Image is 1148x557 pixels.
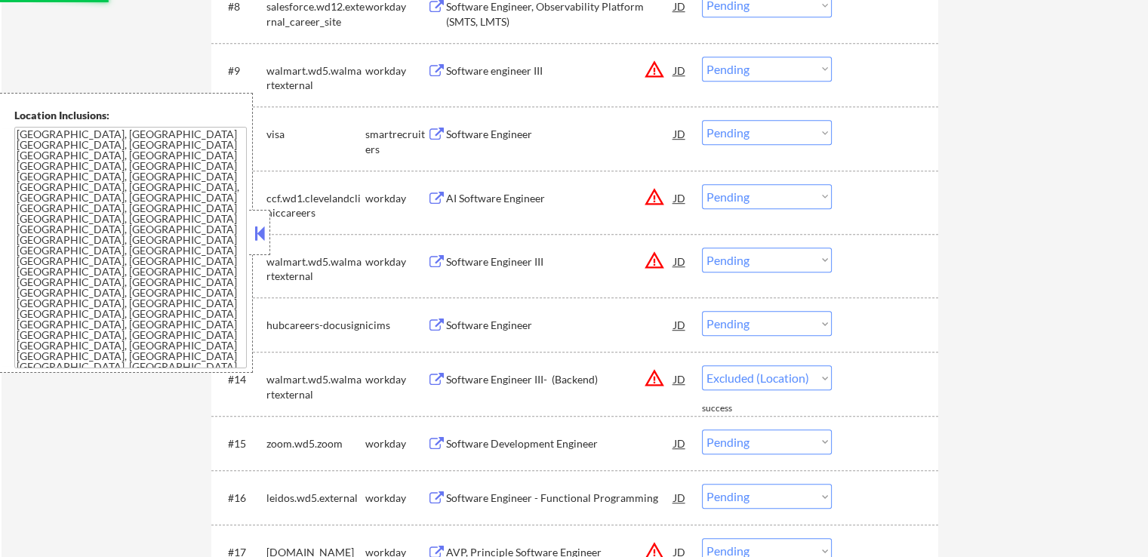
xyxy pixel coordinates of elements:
div: JD [672,184,688,211]
button: warning_amber [644,250,665,271]
div: JD [672,248,688,275]
div: Software Engineer III- (Backend) [446,372,674,387]
div: Software Engineer III [446,254,674,269]
button: warning_amber [644,59,665,80]
div: leidos.wd5.external [266,491,365,506]
div: JD [672,365,688,392]
div: workday [365,491,427,506]
div: Software Engineer [446,318,674,333]
div: JD [672,311,688,338]
div: workday [365,436,427,451]
div: workday [365,63,427,78]
div: JD [672,484,688,511]
div: workday [365,254,427,269]
div: walmart.wd5.walmartexternal [266,254,365,284]
button: warning_amber [644,186,665,208]
div: #9 [228,63,254,78]
div: Software Engineer - Functional Programming [446,491,674,506]
div: #16 [228,491,254,506]
div: Software engineer III [446,63,674,78]
div: ccf.wd1.clevelandcliniccareers [266,191,365,220]
div: workday [365,372,427,387]
div: #15 [228,436,254,451]
button: warning_amber [644,368,665,389]
div: JD [672,57,688,84]
div: #14 [228,372,254,387]
div: JD [672,120,688,147]
div: Software Engineer [446,127,674,142]
div: workday [365,191,427,206]
div: hubcareers-docusign [266,318,365,333]
div: smartrecruiters [365,127,427,156]
div: JD [672,429,688,457]
div: icims [365,318,427,333]
div: Software Development Engineer [446,436,674,451]
div: walmart.wd5.walmartexternal [266,63,365,93]
div: walmart.wd5.walmartexternal [266,372,365,402]
div: success [702,402,762,415]
div: zoom.wd5.zoom [266,436,365,451]
div: Location Inclusions: [14,108,247,123]
div: visa [266,127,365,142]
div: AI Software Engineer [446,191,674,206]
